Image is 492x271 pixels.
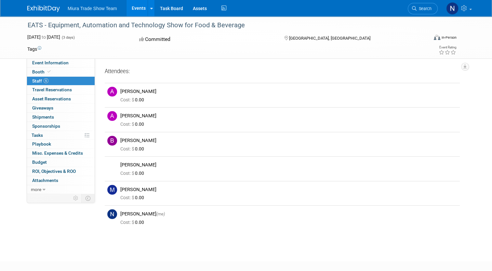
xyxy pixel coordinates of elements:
[107,136,117,146] img: B.jpg
[27,158,95,167] a: Budget
[27,185,95,194] a: more
[120,122,135,127] span: Cost: $
[120,171,135,176] span: Cost: $
[32,87,72,92] span: Travel Reservations
[120,195,135,200] span: Cost: $
[61,35,75,40] span: (3 days)
[120,220,135,225] span: Cost: $
[105,68,460,76] div: Attendees:
[32,141,51,147] span: Playbook
[27,167,95,176] a: ROI, Objectives & ROO
[120,146,147,151] span: 0.00
[27,176,95,185] a: Attachments
[32,78,48,84] span: Staff
[27,34,60,40] span: [DATE] [DATE]
[27,77,95,85] a: Staff6
[120,195,147,200] span: 0.00
[32,96,71,101] span: Asset Reservations
[32,105,53,110] span: Giveaways
[120,122,147,127] span: 0.00
[70,194,82,202] td: Personalize Event Tab Strip
[32,114,54,120] span: Shipments
[27,68,95,76] a: Booth
[120,146,135,151] span: Cost: $
[439,46,456,49] div: Event Rating
[289,36,370,41] span: [GEOGRAPHIC_DATA], [GEOGRAPHIC_DATA]
[27,46,41,52] td: Tags
[120,211,457,217] div: [PERSON_NAME]
[120,187,457,193] div: [PERSON_NAME]
[82,194,95,202] td: Toggle Event Tabs
[27,131,95,140] a: Tasks
[417,6,432,11] span: Search
[31,187,41,192] span: more
[446,2,459,15] img: Nathan Munger
[107,111,117,121] img: A.jpg
[120,171,147,176] span: 0.00
[120,88,457,95] div: [PERSON_NAME]
[120,97,147,102] span: 0.00
[27,149,95,158] a: Misc. Expenses & Credits
[41,34,47,40] span: to
[441,35,457,40] div: In-Person
[156,212,165,216] span: (me)
[27,122,95,131] a: Sponsorships
[120,162,457,168] div: [PERSON_NAME]
[32,133,43,138] span: Tasks
[32,160,47,165] span: Budget
[44,78,48,83] span: 6
[25,19,420,31] div: EATS - Equipment, Automation and Technology Show for Food & Beverage
[32,150,83,156] span: Misc. Expenses & Credits
[68,6,117,11] span: Miura Trade Show Team
[47,70,51,73] i: Booth reservation complete
[120,220,147,225] span: 0.00
[27,95,95,103] a: Asset Reservations
[32,123,60,129] span: Sponsorships
[393,34,457,44] div: Event Format
[27,85,95,94] a: Travel Reservations
[32,178,58,183] span: Attachments
[107,185,117,195] img: M.jpg
[120,137,457,144] div: [PERSON_NAME]
[27,140,95,148] a: Playbook
[120,113,457,119] div: [PERSON_NAME]
[32,69,52,74] span: Booth
[434,35,440,40] img: Format-Inperson.png
[137,34,274,45] div: Committed
[27,104,95,112] a: Giveaways
[27,6,60,12] img: ExhibitDay
[32,60,69,65] span: Event Information
[408,3,438,14] a: Search
[107,209,117,219] img: N.jpg
[120,97,135,102] span: Cost: $
[32,169,76,174] span: ROI, Objectives & ROO
[27,58,95,67] a: Event Information
[107,87,117,97] img: A.jpg
[27,113,95,122] a: Shipments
